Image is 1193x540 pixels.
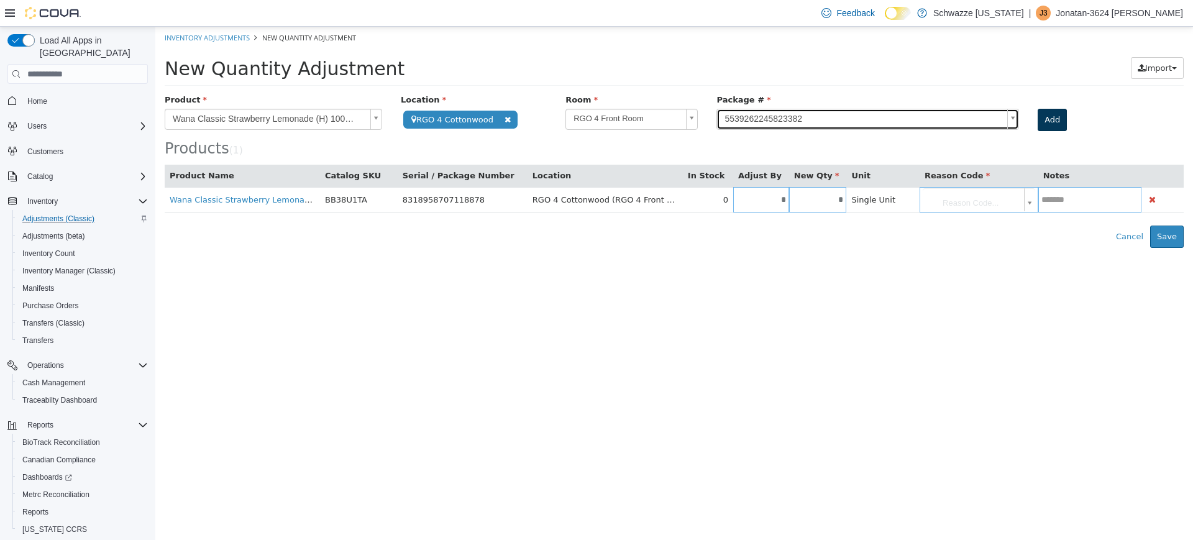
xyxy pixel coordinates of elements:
a: Purchase Orders [17,298,84,313]
button: Reports [2,416,153,434]
span: Dark Mode [885,20,885,21]
span: Adjustments (Classic) [22,214,94,224]
a: Reason Code... [767,162,880,185]
td: 0 [528,160,578,186]
button: Cancel [954,199,995,221]
span: BioTrack Reconciliation [17,435,148,450]
span: New Qty [639,144,684,153]
span: Canadian Compliance [17,452,148,467]
a: Home [22,94,52,109]
a: Metrc Reconciliation [17,487,94,502]
span: Cash Management [17,375,148,390]
span: Room [410,68,442,78]
span: RGO 4 Front Room [411,83,526,102]
span: Adjustments (beta) [22,231,85,241]
a: BioTrack Reconciliation [17,435,105,450]
span: Reports [17,505,148,519]
span: Inventory Manager (Classic) [17,263,148,278]
span: Catalog [22,169,148,184]
a: 5539262245823382 [561,82,864,103]
span: Customers [27,147,63,157]
a: Customers [22,144,68,159]
button: Canadian Compliance [12,451,153,469]
a: Canadian Compliance [17,452,101,467]
img: Cova [25,7,81,19]
span: Canadian Compliance [22,455,96,465]
span: Location [245,68,291,78]
span: Inventory [22,194,148,209]
button: Transfers (Classic) [12,314,153,332]
span: New Quantity Adjustment [107,6,201,16]
p: | [1029,6,1031,21]
span: Inventory Count [17,246,148,261]
button: Adjustments (Classic) [12,210,153,227]
span: Single Unit [696,168,740,178]
p: Schwazze [US_STATE] [933,6,1024,21]
span: Reason Code... [767,162,864,186]
a: Cash Management [17,375,90,390]
span: Adjustments (Classic) [17,211,148,226]
span: Purchase Orders [22,301,79,311]
span: Adjustments (beta) [17,229,148,244]
button: Location [377,143,418,155]
button: Catalog SKU [170,143,228,155]
span: Manifests [22,283,54,293]
button: Customers [2,142,153,160]
button: Inventory Manager (Classic) [12,262,153,280]
button: In Stock [533,143,572,155]
button: Catalog [2,168,153,185]
button: Notes [888,143,916,155]
button: [US_STATE] CCRS [12,521,153,538]
a: Adjustments (beta) [17,229,90,244]
button: Users [2,117,153,135]
span: J3 [1040,6,1048,21]
a: Manifests [17,281,59,296]
button: Save [995,199,1028,221]
span: RGO 4 Cottonwood (RGO 4 Front Room) [377,168,537,178]
button: Home [2,91,153,109]
small: ( ) [74,118,88,129]
span: BioTrack Reconciliation [22,437,100,447]
button: Inventory [2,193,153,210]
button: Adjustments (beta) [12,227,153,245]
span: Transfers (Classic) [17,316,148,331]
span: Wana Classic Strawberry Lemonade (H) 100mg 10pk [10,83,210,103]
button: Manifests [12,280,153,297]
td: 8318958707118878 [242,160,372,186]
a: Inventory Adjustments [9,6,94,16]
span: Reports [22,507,48,517]
span: Users [27,121,47,131]
span: Home [22,93,148,108]
button: Catalog [22,169,58,184]
button: Product Name [14,143,81,155]
span: 1 [78,118,84,129]
span: Inventory Manager (Classic) [22,266,116,276]
button: Delete Product [991,166,1003,180]
span: RGO 4 Cottonwood [248,84,362,102]
a: Transfers [17,333,58,348]
button: Cash Management [12,374,153,391]
button: Serial / Package Number [247,143,362,155]
a: Dashboards [12,469,153,486]
button: Add [882,82,912,104]
span: Manifests [17,281,148,296]
button: Inventory [22,194,63,209]
span: Traceabilty Dashboard [22,395,97,405]
span: [US_STATE] CCRS [22,524,87,534]
a: RGO 4 Front Room [410,82,542,103]
span: Feedback [836,7,874,19]
span: Inventory [27,196,58,206]
span: Import [990,37,1017,46]
div: Jonatan-3624 Vega [1036,6,1051,21]
span: Customers [22,144,148,159]
span: Users [22,119,148,134]
span: Metrc Reconciliation [22,490,89,500]
a: Traceabilty Dashboard [17,393,102,408]
p: Jonatan-3624 [PERSON_NAME] [1056,6,1183,21]
button: Transfers [12,332,153,349]
span: Reports [22,418,148,432]
span: Traceabilty Dashboard [17,393,148,408]
button: Adjust By [583,143,629,155]
span: Operations [27,360,64,370]
button: Inventory Count [12,245,153,262]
